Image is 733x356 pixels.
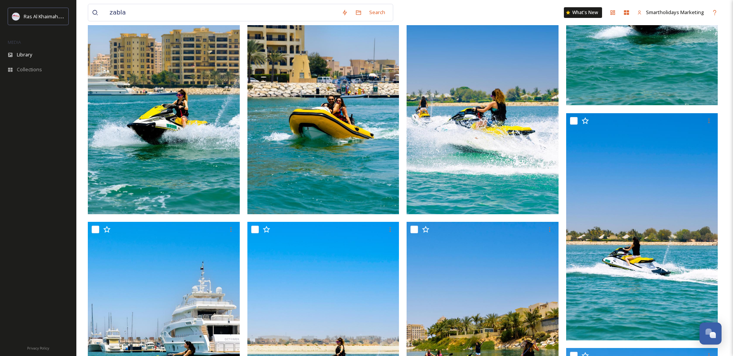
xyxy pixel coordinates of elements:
span: Library [17,51,32,58]
img: Water Sports.jpg [566,113,718,340]
span: Smartholidays Marketing [646,9,704,16]
span: MEDIA [8,39,21,45]
span: Collections [17,66,42,73]
img: Logo_RAKTDA_RGB-01.png [12,13,20,20]
input: Search your library [106,4,338,21]
span: Privacy Policy [27,346,49,351]
a: What's New [564,7,602,18]
a: Smartholidays Marketing [633,5,708,20]
span: Ras Al Khaimah Tourism Development Authority [24,13,132,20]
a: Privacy Policy [27,343,49,352]
button: Open Chat [699,322,722,345]
div: Search [365,5,389,20]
